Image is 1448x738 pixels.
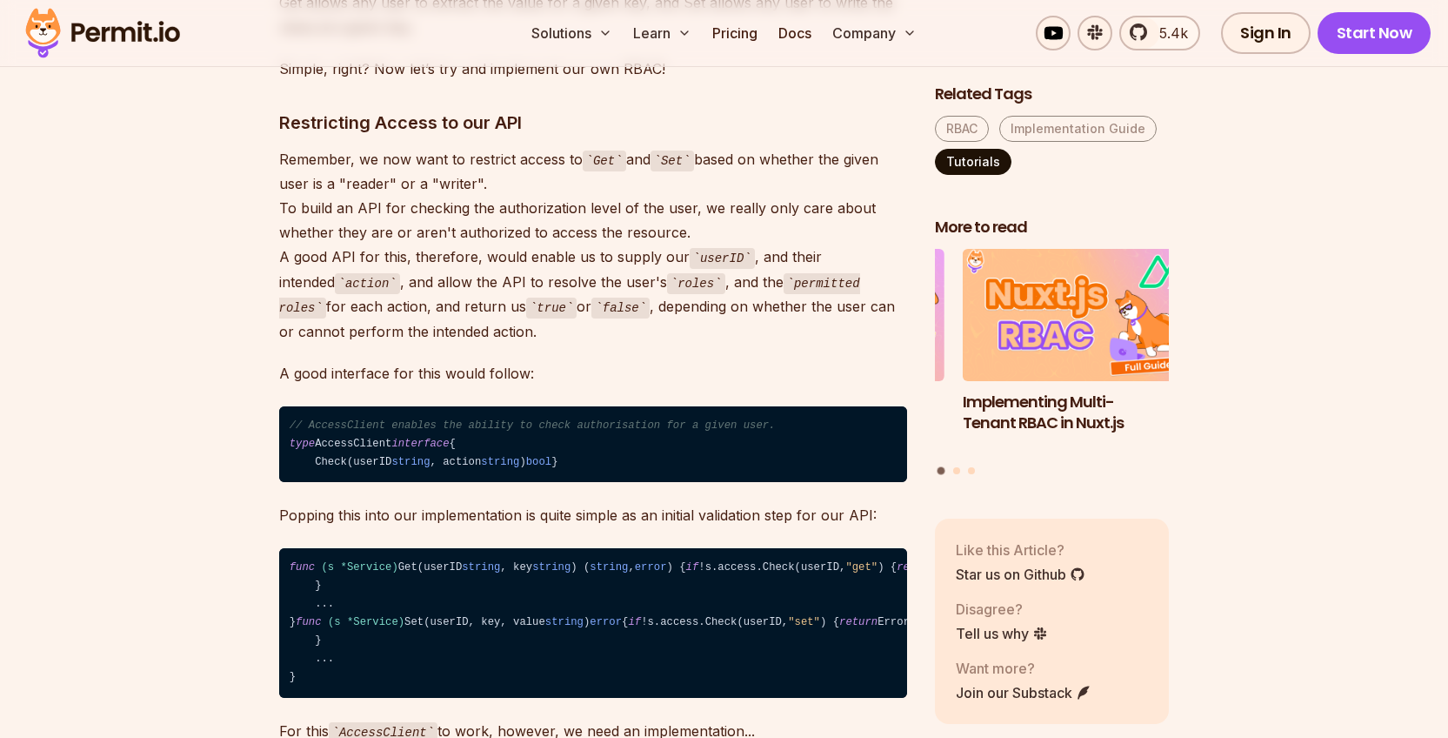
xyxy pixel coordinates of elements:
h3: Restricting Access to our API [279,109,907,137]
span: (s *Service) [322,561,398,574]
a: 5.4k [1119,16,1200,50]
code: true [526,298,577,319]
span: func [296,616,321,628]
li: 3 of 3 [710,249,944,456]
code: AccessClient { Check(userID , action ) } [279,406,907,483]
a: Join our Substack [956,681,1091,702]
li: 1 of 3 [963,249,1198,456]
p: Like this Article? [956,539,1085,560]
span: string [590,561,628,574]
a: Docs [771,16,818,50]
button: Company [825,16,924,50]
span: if [686,561,699,574]
img: Implementing Multi-Tenant RBAC in Nuxt.js [963,249,1198,381]
p: Want more? [956,657,1091,678]
span: (s *Service) [328,616,404,628]
button: Solutions [524,16,619,50]
span: // AccessClient enables the ability to check authorisation for a given user. [290,419,776,432]
span: return [897,561,935,574]
button: Go to slide 2 [953,466,960,473]
code: Get(userID , key ) ( , ) { !s.access.Check(userID, ) { , Error_UNAUTHORISED } ... } Set(userID, k... [279,548,907,698]
a: Star us on Github [956,563,1085,584]
h3: Policy-Based Access Control (PBAC) Isn’t as Great as You Think [710,391,944,455]
h2: More to read [935,217,1170,238]
code: permitted roles [279,273,860,319]
a: Start Now [1318,12,1431,54]
code: Set [651,151,694,171]
span: string [391,456,430,468]
span: error [635,561,667,574]
code: userID [690,248,755,269]
a: Sign In [1221,12,1311,54]
button: Learn [626,16,698,50]
a: Tell us why [956,622,1048,643]
a: Tutorials [935,149,1011,175]
span: string [481,456,519,468]
img: Policy-Based Access Control (PBAC) Isn’t as Great as You Think [710,249,944,381]
code: roles [667,273,725,294]
code: false [591,298,650,319]
span: string [545,616,584,628]
code: Get [583,151,626,171]
button: Go to slide 1 [938,466,945,474]
span: 5.4k [1149,23,1188,44]
h2: Related Tags [935,84,1170,105]
span: "set" [788,616,820,628]
span: string [532,561,571,574]
p: A good interface for this would follow: [279,361,907,386]
span: return [839,616,877,628]
span: "get" [845,561,877,574]
a: RBAC [935,116,989,142]
div: Posts [935,249,1170,477]
button: Go to slide 3 [968,466,975,473]
span: type [290,438,315,450]
code: action [335,273,400,294]
p: Popping this into our implementation is quite simple as an initial validation step for our API: [279,503,907,527]
p: Simple, right? Now let’s try and implement our own RBAC! [279,57,907,81]
span: if [628,616,641,628]
span: func [290,561,315,574]
a: Pricing [705,16,764,50]
span: string [462,561,500,574]
a: Implementation Guide [999,116,1157,142]
a: Implementing Multi-Tenant RBAC in Nuxt.jsImplementing Multi-Tenant RBAC in Nuxt.js [963,249,1198,456]
img: Permit logo [17,3,188,63]
span: error [590,616,622,628]
span: interface [391,438,449,450]
p: Disagree? [956,598,1048,619]
p: Remember, we now want to restrict access to and based on whether the given user is a "reader" or ... [279,147,907,344]
span: bool [526,456,551,468]
h3: Implementing Multi-Tenant RBAC in Nuxt.js [963,391,1198,434]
